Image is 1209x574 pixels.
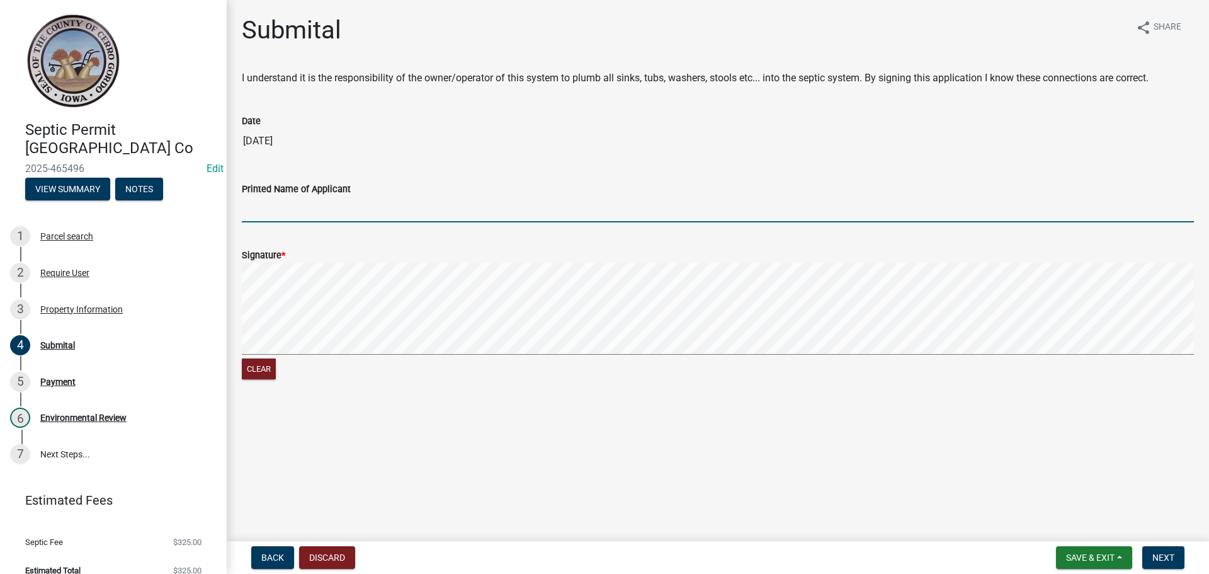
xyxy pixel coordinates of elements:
[25,538,63,546] span: Septic Fee
[10,408,30,428] div: 6
[242,71,1194,86] p: I understand it is the responsibility of the owner/operator of this system to plumb all sinks, tu...
[242,15,341,45] h1: Submital
[25,185,110,195] wm-modal-confirm: Summary
[40,341,75,350] div: Submital
[25,178,110,200] button: View Summary
[115,178,163,200] button: Notes
[1066,553,1115,563] span: Save & Exit
[1136,20,1151,35] i: share
[1142,546,1184,569] button: Next
[40,305,123,314] div: Property Information
[25,163,201,175] span: 2025-465496
[242,117,261,126] label: Date
[40,413,127,422] div: Environmental Review
[207,163,224,175] wm-modal-confirm: Edit Application Number
[25,121,217,158] h4: Septic Permit [GEOGRAPHIC_DATA] Co
[1056,546,1132,569] button: Save & Exit
[1126,15,1191,40] button: shareShare
[242,359,276,379] button: Clear
[10,263,30,283] div: 2
[40,377,76,386] div: Payment
[10,335,30,355] div: 4
[10,226,30,246] div: 1
[261,553,284,563] span: Back
[242,251,285,260] label: Signature
[10,372,30,392] div: 5
[25,13,120,108] img: Cerro Gordo County, Iowa
[1152,553,1174,563] span: Next
[173,538,201,546] span: $325.00
[40,232,93,241] div: Parcel search
[10,444,30,464] div: 7
[242,185,351,194] label: Printed Name of Applicant
[115,185,163,195] wm-modal-confirm: Notes
[1154,20,1181,35] span: Share
[10,299,30,319] div: 3
[299,546,355,569] button: Discard
[251,546,294,569] button: Back
[40,268,89,277] div: Require User
[10,488,207,513] a: Estimated Fees
[207,163,224,175] a: Edit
